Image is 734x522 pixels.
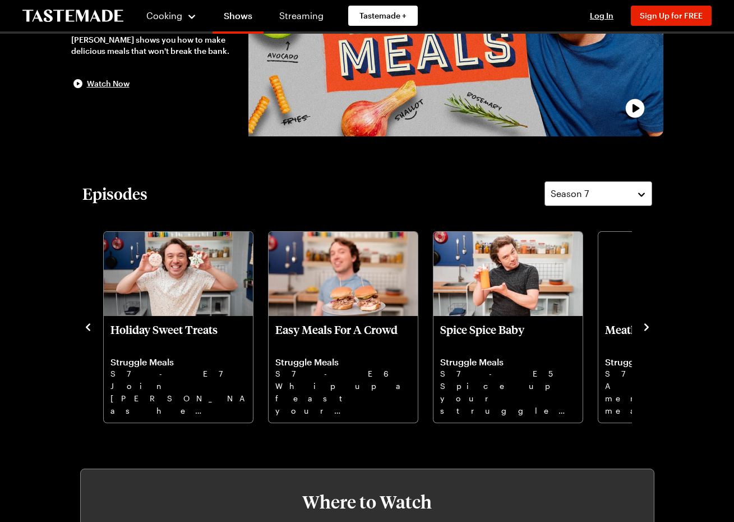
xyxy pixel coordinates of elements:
[275,323,411,350] p: Easy Meals For A Crowd
[551,187,589,200] span: Season 7
[71,12,238,57] div: The struggle is real, but it doesn’t mean your food has to suffer. Chef [PERSON_NAME] shows you h...
[641,319,652,333] button: navigate to next item
[440,380,576,416] p: Spice up your struggle meals with these super flavorful dishes that will kick your cooking up a n...
[275,323,411,416] a: Easy Meals For A Crowd
[631,6,712,26] button: Sign Up for FREE
[348,6,418,26] a: Tastemade +
[103,228,267,424] div: 4 / 10
[440,323,576,416] a: Spice Spice Baby
[275,368,411,380] p: S7 - E6
[110,368,246,380] p: S7 - E7
[440,368,576,380] p: S7 - E5
[544,181,652,206] button: Season 7
[87,78,130,89] span: Watch Now
[104,232,253,423] div: Holiday Sweet Treats
[82,319,94,333] button: navigate to previous item
[590,11,613,20] span: Log In
[275,356,411,368] p: Struggle Meals
[104,232,253,316] img: Holiday Sweet Treats
[269,232,418,316] img: Easy Meals For A Crowd
[269,232,418,423] div: Easy Meals For A Crowd
[213,2,264,34] a: Shows
[146,2,197,29] button: Cooking
[110,356,246,368] p: Struggle Meals
[146,10,182,21] span: Cooking
[433,232,583,423] div: Spice Spice Baby
[82,184,147,204] h2: Episodes
[440,323,576,350] p: Spice Spice Baby
[110,380,246,416] p: Join [PERSON_NAME] as he makes festive, budget-friendly treats to gift to friends and family.
[640,11,703,20] span: Sign Up for FREE
[433,232,583,316] img: Spice Spice Baby
[440,356,576,368] p: Struggle Meals
[110,323,246,350] p: Holiday Sweet Treats
[110,323,246,416] a: Holiday Sweet Treats
[432,228,597,424] div: 6 / 10
[579,10,624,21] button: Log In
[22,10,123,22] a: To Tastemade Home Page
[275,380,411,416] p: Whip up a feast your family will love with these fantastic meals that keep stress low and the enj...
[267,228,432,424] div: 5 / 10
[359,10,407,21] span: Tastemade +
[114,492,620,512] h3: Where to Watch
